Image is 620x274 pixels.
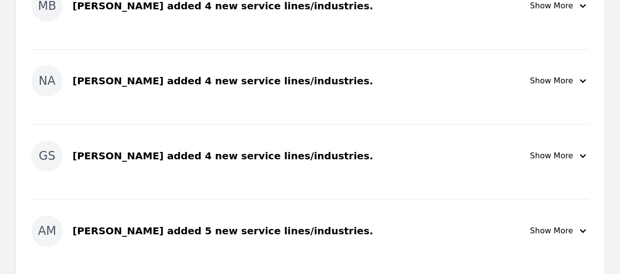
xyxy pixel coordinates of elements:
span: AM [38,223,56,239]
span: NA [39,73,55,89]
div: Show More [530,150,589,162]
button: Show More [530,65,589,97]
span: GS [39,148,55,164]
div: Show More [530,225,589,237]
button: Show More [530,215,589,247]
div: Show More [530,75,589,87]
div: [PERSON_NAME] added 5 new service lines/industries. [73,224,373,238]
div: [PERSON_NAME] added 4 new service lines/industries. [73,74,373,88]
div: [PERSON_NAME] added 4 new service lines/industries. [73,149,373,163]
button: Show More [530,140,589,172]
